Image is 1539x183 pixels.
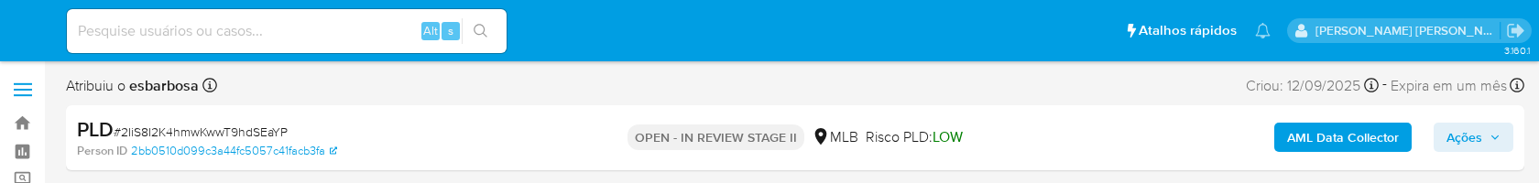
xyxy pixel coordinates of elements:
[1274,123,1412,152] button: AML Data Collector
[462,18,499,44] button: search-icon
[1446,123,1482,152] span: Ações
[67,19,507,43] input: Pesquise usuários ou casos...
[812,127,858,147] div: MLB
[131,143,337,159] a: 2bb0510d099c3a44fc5057c41facb3fa
[1287,123,1399,152] b: AML Data Collector
[933,126,963,147] span: LOW
[1391,76,1507,96] span: Expira em um mês
[423,22,438,39] span: Alt
[1139,21,1237,40] span: Atalhos rápidos
[1382,73,1387,98] span: -
[1506,21,1525,40] a: Sair
[77,143,127,159] b: Person ID
[1434,123,1513,152] button: Ações
[66,76,199,96] span: Atribuiu o
[1315,22,1501,39] p: alessandra.barbosa@mercadopago.com
[866,127,963,147] span: Risco PLD:
[1255,23,1271,38] a: Notificações
[77,114,114,144] b: PLD
[114,123,288,141] span: # 2IiS8I2K4hmwKwwT9hdSEaYP
[628,124,804,150] p: OPEN - IN REVIEW STAGE II
[126,75,199,96] b: esbarbosa
[1246,73,1379,98] div: Criou: 12/09/2025
[448,22,453,39] span: s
